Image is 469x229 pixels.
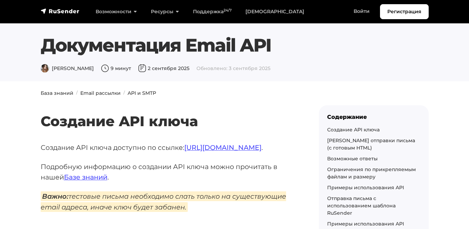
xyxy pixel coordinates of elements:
[327,114,420,120] div: Содержание
[41,161,297,183] p: Подробную информацию о создании API ключа можно прочитать в нашей .
[327,184,404,191] a: Примеры использования API
[41,90,73,96] a: База знаний
[327,166,416,180] a: Ограничения по прикрепляемым файлам и размеру
[41,142,297,153] p: Создание API ключа доступно по ссылке: .
[184,143,261,152] a: [URL][DOMAIN_NAME]
[41,65,94,71] span: [PERSON_NAME]
[327,155,378,162] a: Возможные ответы
[41,92,297,130] h2: Создание API ключа
[37,90,433,97] nav: breadcrumb
[41,191,286,212] em: тестовые письма необходимо слать только на существующие email адреса, иначе ключ будет забанен.
[347,4,377,18] a: Войти
[327,195,396,216] a: Отправка письма с использованием шаблона RuSender
[138,65,189,71] span: 2 сентября 2025
[138,64,146,72] img: Дата публикации
[128,90,156,96] a: API и SMTP
[186,5,238,19] a: Поддержка24/7
[64,173,107,181] a: Базе знаний
[380,4,429,19] a: Регистрация
[89,5,144,19] a: Возможности
[238,5,311,19] a: [DEMOGRAPHIC_DATA]
[327,127,380,133] a: Создание API ключа
[41,8,80,15] img: RuSender
[144,5,186,19] a: Ресурсы
[41,35,429,56] h1: Документация Email API
[327,137,415,151] a: [PERSON_NAME] отправки письма (с готовым HTML)
[42,192,68,200] strong: Важно:
[224,8,232,13] sup: 24/7
[196,65,270,71] span: Обновлено: 3 сентября 2025
[101,64,109,72] img: Время чтения
[80,90,121,96] a: Email рассылки
[101,65,131,71] span: 9 минут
